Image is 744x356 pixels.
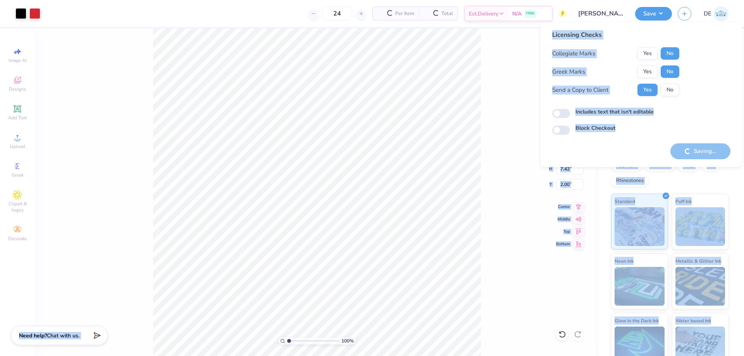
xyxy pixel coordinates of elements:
div: Rhinestones [611,175,649,187]
span: Image AI [9,57,27,64]
span: 100 % [341,337,354,344]
img: Puff Ink [675,207,725,246]
span: Est. Delivery [469,10,498,18]
input: Untitled Design [572,6,629,21]
button: Yes [637,84,658,96]
span: FREE [526,11,534,16]
a: DE [704,6,728,21]
button: Save [635,7,672,21]
span: Add Text [8,115,27,121]
span: Top [556,229,570,234]
div: Collegiate Marks [552,49,595,58]
button: Yes [637,65,658,78]
span: Designs [9,86,26,92]
label: Block Checkout [575,124,615,132]
strong: Need help? [19,332,47,339]
button: No [661,65,679,78]
span: Middle [556,217,570,222]
button: Yes [637,47,658,60]
label: Includes text that isn't editable [575,108,654,116]
button: No [661,47,679,60]
span: Greek [12,172,24,178]
span: DE [704,9,711,18]
span: Center [556,204,570,210]
img: Neon Ink [615,267,665,306]
span: Clipart & logos [4,201,31,213]
div: Licensing Checks [552,30,679,40]
input: – – [322,7,352,21]
img: Djian Evardoni [713,6,728,21]
div: Send a Copy to Client [552,86,608,95]
span: Per Item [395,10,414,18]
span: Puff Ink [675,197,692,205]
span: Neon Ink [615,257,634,265]
span: Decorate [8,236,27,242]
img: Metallic & Glitter Ink [675,267,725,306]
span: N/A [512,10,522,18]
img: Standard [615,207,665,246]
span: Standard [615,197,635,205]
div: Greek Marks [552,67,585,76]
span: Metallic & Glitter Ink [675,257,721,265]
span: Water based Ink [675,316,711,325]
span: Bottom [556,241,570,247]
span: Glow in the Dark Ink [615,316,659,325]
span: Upload [10,143,25,150]
span: Total [441,10,453,18]
span: Chat with us. [47,332,79,339]
button: No [661,84,679,96]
